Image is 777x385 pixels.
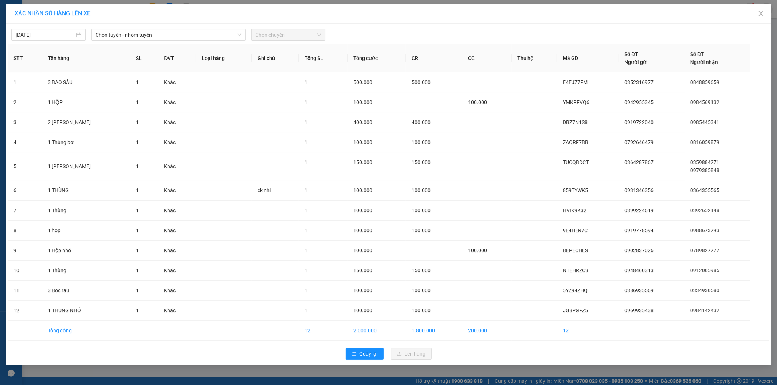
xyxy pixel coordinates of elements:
span: 0816059879 [690,139,719,145]
span: 100.000 [412,287,431,293]
th: ĐVT [158,44,196,72]
td: 1 Thùng [42,201,130,221]
span: 1 [305,159,307,165]
span: 0984569132 [690,99,719,105]
span: 1 [136,163,139,169]
span: 100.000 [412,139,431,145]
span: 0792646479 [625,139,654,145]
td: 1 [PERSON_NAME] [42,152,130,180]
span: 0352316977 [625,79,654,85]
th: STT [8,44,42,72]
span: 1 [305,227,307,233]
th: Ghi chú [252,44,299,72]
span: 0848859659 [690,79,719,85]
td: Khác [158,281,196,301]
span: rollback [352,351,357,357]
td: 12 [8,301,42,321]
span: 100.000 [353,227,372,233]
td: 1 THUNG NHỎ [42,301,130,321]
td: 11 [8,281,42,301]
span: 1 [136,187,139,193]
span: 1 [136,139,139,145]
td: 3 Bọc rau [42,281,130,301]
th: Tổng cước [348,44,406,72]
td: 7 [8,201,42,221]
span: 1 [136,307,139,313]
span: 0392652148 [690,207,719,213]
span: 100.000 [412,227,431,233]
th: CR [406,44,462,72]
span: 0948460313 [625,267,654,273]
td: 1 Thùng bơ [42,132,130,152]
th: Tổng SL [299,44,348,72]
td: Khác [158,92,196,112]
span: 1 [136,287,139,293]
span: 0931346356 [625,187,654,193]
td: Khác [158,132,196,152]
th: Mã GD [557,44,619,72]
li: VP Bến xe Nước Ngầm [50,39,97,55]
span: 1 [305,187,307,193]
td: 4 [8,132,42,152]
span: Số ĐT [690,51,704,57]
th: Tên hàng [42,44,130,72]
span: down [237,33,242,37]
span: 0984142432 [690,307,719,313]
span: 100.000 [468,99,487,105]
td: 1 hop [42,221,130,241]
span: YMKRFVQ6 [563,99,589,105]
td: 2 [8,92,42,112]
span: 150.000 [412,267,431,273]
th: SL [130,44,158,72]
span: 0789827777 [690,247,719,253]
span: TUCQBDCT [563,159,589,165]
span: 100.000 [353,247,372,253]
span: DBZ7N1S8 [563,119,588,125]
span: 150.000 [353,159,372,165]
td: Khác [158,72,196,92]
th: Thu hộ [512,44,557,72]
td: 10 [8,261,42,281]
span: Chọn tuyến - nhóm tuyến [96,29,241,40]
span: 0912005985 [690,267,719,273]
span: HVIK9K32 [563,207,586,213]
td: 8 [8,221,42,241]
span: 400.000 [412,119,431,125]
span: 150.000 [353,267,372,273]
span: 0969935438 [625,307,654,313]
span: 0334930580 [690,287,719,293]
span: close [758,11,764,16]
li: Nhà xe Tài Thắng [4,4,106,31]
span: 0364355565 [690,187,719,193]
td: 1.800.000 [406,321,462,341]
span: 150.000 [412,159,431,165]
td: 6 [8,180,42,201]
span: 5YZ94ZHQ [563,287,588,293]
span: 100.000 [353,99,372,105]
span: 1 [305,79,307,85]
span: 1 [305,247,307,253]
span: 9E4HER7C [563,227,588,233]
td: 3 [8,112,42,132]
td: Khác [158,261,196,281]
span: XÁC NHẬN SỐ HÀNG LÊN XE [15,10,90,17]
span: BEPECHLS [563,247,588,253]
button: Close [751,4,771,24]
span: 500.000 [353,79,372,85]
td: 1 THÙNG [42,180,130,201]
span: 0988673793 [690,227,719,233]
span: 100.000 [353,139,372,145]
span: 1 [305,119,307,125]
span: 1 [136,119,139,125]
th: Loại hàng [196,44,252,72]
span: 1 [136,207,139,213]
span: 0979385848 [690,167,719,173]
span: 1 [136,247,139,253]
button: rollbackQuay lại [346,348,384,360]
th: CC [462,44,512,72]
span: 859TYWK5 [563,187,588,193]
li: VP Văn phòng [GEOGRAPHIC_DATA] [4,39,50,63]
span: 1 [305,307,307,313]
span: Người nhận [690,59,718,65]
span: 0919778594 [625,227,654,233]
